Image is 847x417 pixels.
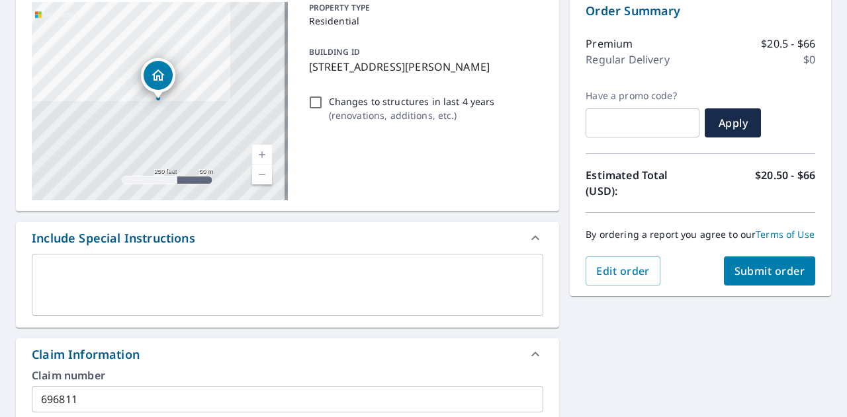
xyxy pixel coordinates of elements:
[309,14,539,28] p: Residential
[309,46,360,57] p: BUILDING ID
[32,229,195,247] div: Include Special Instructions
[252,145,272,165] a: Current Level 17, Zoom In
[586,256,660,285] button: Edit order
[586,229,815,241] p: By ordering a report you agree to our
[803,52,815,67] p: $0
[141,58,175,99] div: Dropped pin, building 1, Residential property, 916 N 4th St Saint Charles, MO 63301
[586,90,699,102] label: Have a promo code?
[16,338,559,370] div: Claim Information
[705,108,761,137] button: Apply
[32,370,543,381] label: Claim number
[755,167,815,199] p: $20.50 - $66
[16,222,559,254] div: Include Special Instructions
[735,264,805,278] span: Submit order
[724,256,816,285] button: Submit order
[586,167,700,199] p: Estimated Total (USD):
[586,2,815,20] p: Order Summary
[596,264,650,278] span: Edit order
[586,36,633,52] p: Premium
[252,165,272,184] a: Current Level 17, Zoom Out
[586,52,669,67] p: Regular Delivery
[756,228,815,241] a: Terms of Use
[761,36,815,52] p: $20.5 - $66
[329,108,495,122] p: ( renovations, additions, etc. )
[715,116,750,130] span: Apply
[329,95,495,108] p: Changes to structures in last 4 years
[309,59,539,75] p: [STREET_ADDRESS][PERSON_NAME]
[309,2,539,14] p: PROPERTY TYPE
[32,346,140,363] div: Claim Information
